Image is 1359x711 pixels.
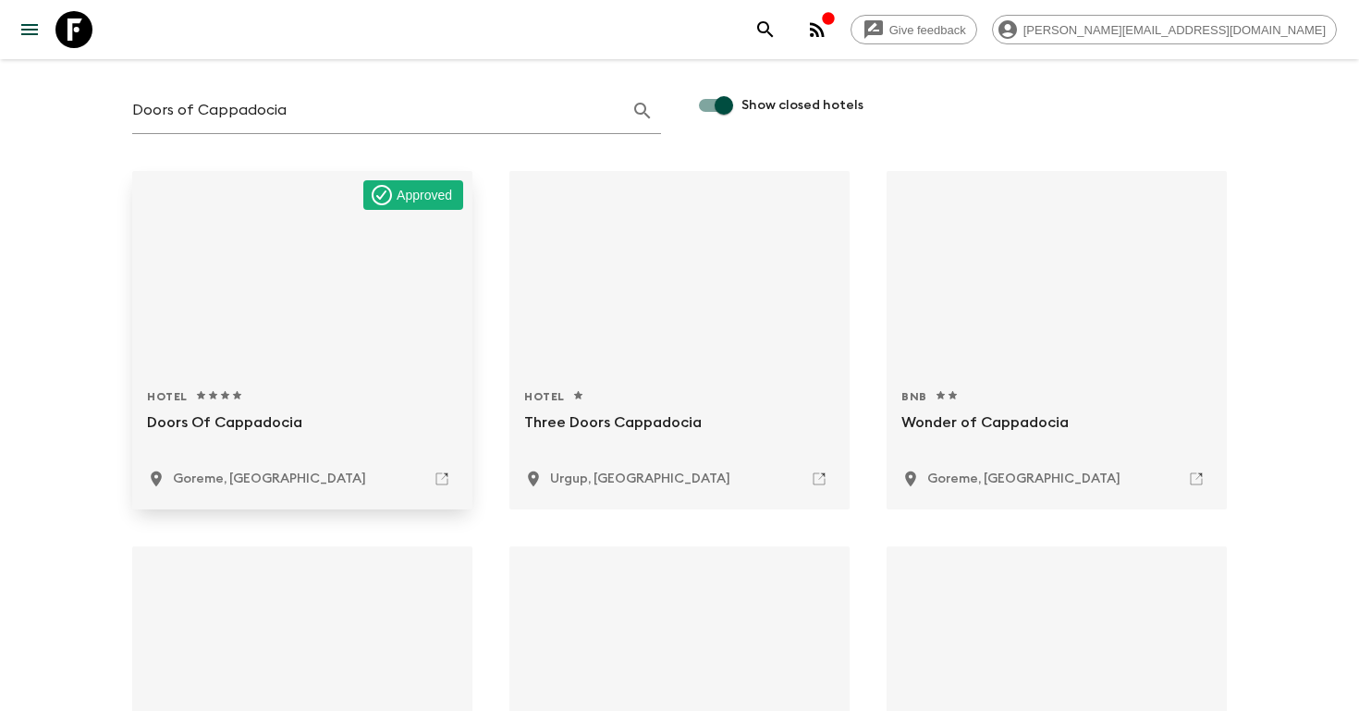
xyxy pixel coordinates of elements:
button: menu [11,11,48,48]
div: Photo of Doors Of Cappadocia [132,171,472,374]
span: [PERSON_NAME][EMAIL_ADDRESS][DOMAIN_NAME] [1013,23,1336,37]
span: Show closed hotels [741,96,863,115]
div: Photo of Three Doors Cappadocia [509,171,850,374]
div: [PERSON_NAME][EMAIL_ADDRESS][DOMAIN_NAME] [992,15,1337,44]
a: Give feedback [851,15,977,44]
span: Hotel [524,389,565,404]
p: Goreme, Turkey [173,470,366,488]
input: Try a region or hotel name [132,96,617,126]
p: Wonder of Cappadocia [901,411,1212,456]
span: Give feedback [879,23,976,37]
span: Hotel [147,389,188,404]
p: Goreme, Turkey [927,470,1120,488]
div: Photo of Wonder of Cappadocia [887,171,1227,374]
span: BNB [901,389,927,404]
p: Three Doors Cappadocia [524,411,835,456]
button: search adventures [747,11,784,48]
p: Doors Of Cappadocia [147,411,458,456]
p: Approved [397,186,452,204]
p: Urgup, Turkey [550,470,730,488]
